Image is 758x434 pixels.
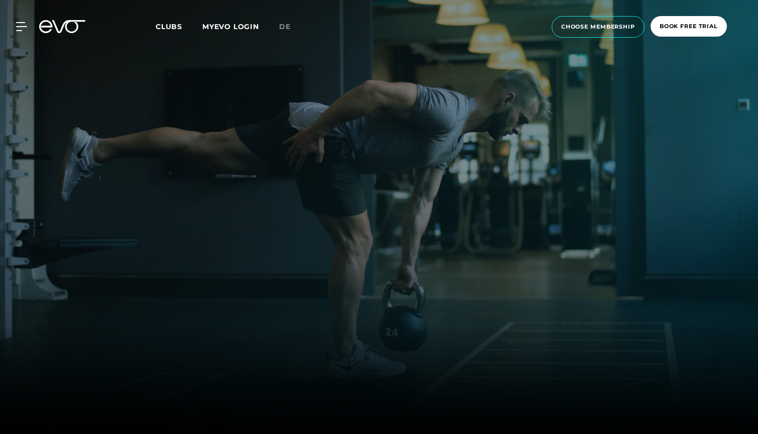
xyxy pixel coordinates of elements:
span: Clubs [156,22,182,31]
a: de [279,21,303,33]
a: MYEVO LOGIN [202,22,259,31]
a: book free trial [648,16,730,38]
span: choose membership [561,23,635,31]
span: book free trial [660,22,718,31]
span: de [279,22,291,31]
a: Clubs [156,22,202,31]
a: choose membership [549,16,648,38]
